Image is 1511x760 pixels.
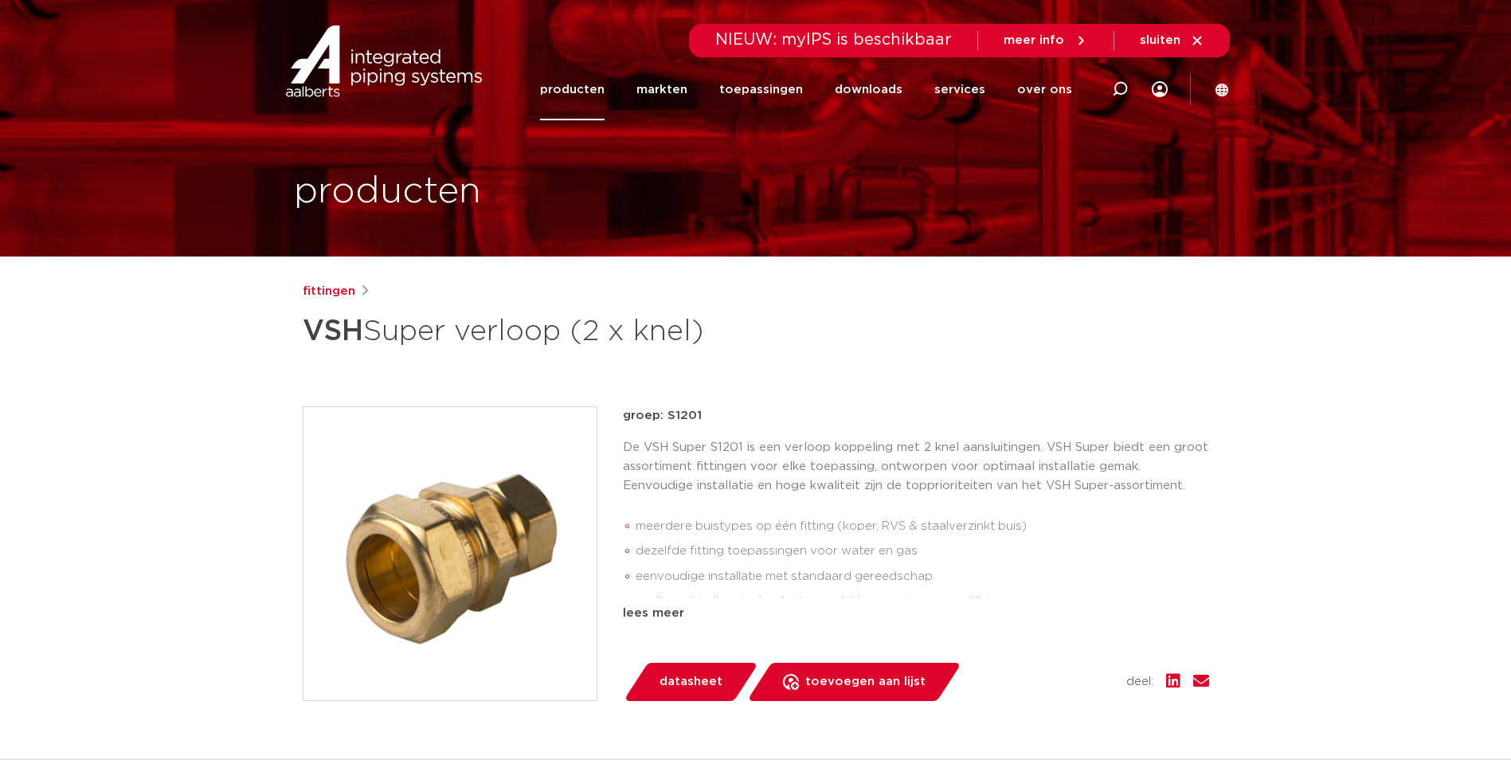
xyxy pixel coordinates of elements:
p: groep: S1201 [623,406,1209,425]
a: services [934,59,985,120]
span: datasheet [660,669,722,695]
a: producten [540,59,605,120]
h1: producten [294,166,481,217]
a: toepassingen [719,59,803,120]
a: datasheet [623,663,758,701]
span: NIEUW: myIPS is beschikbaar [715,32,952,48]
li: snelle verbindingstechnologie waarbij her-montage mogelijk is [636,590,1209,615]
nav: Menu [540,59,1072,120]
strong: VSH [303,317,363,346]
a: markten [636,59,687,120]
a: downloads [835,59,902,120]
h1: Super verloop (2 x knel) [303,308,901,355]
p: De VSH Super S1201 is een verloop koppeling met 2 knel aansluitingen. VSH Super biedt een groot a... [623,438,1209,496]
a: meer info [1004,33,1088,48]
span: meer info [1004,34,1064,46]
li: meerdere buistypes op één fitting (koper, RVS & staalverzinkt buis) [636,514,1209,539]
a: over ons [1017,59,1072,120]
a: sluiten [1140,33,1204,48]
div: lees meer [623,604,1209,623]
img: Product Image for VSH Super verloop (2 x knel) [303,407,597,700]
span: sluiten [1140,34,1180,46]
a: fittingen [303,282,355,301]
span: toevoegen aan lijst [805,669,926,695]
li: eenvoudige installatie met standaard gereedschap [636,564,1209,590]
li: dezelfde fitting toepassingen voor water en gas [636,539,1209,564]
span: deel: [1126,672,1153,691]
